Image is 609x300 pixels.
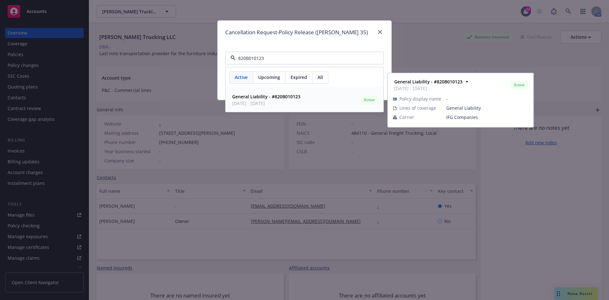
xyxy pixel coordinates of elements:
span: Upcoming [258,74,280,81]
h1: Cancellation Request-Policy Release ([PERSON_NAME] 35) [225,28,368,36]
span: [DATE] - [DATE] [394,85,462,92]
input: Select a policy [236,55,371,62]
strong: General Liability - #820B010123 [232,94,300,100]
span: Active [235,74,248,81]
span: Carrier [399,114,414,121]
strong: General Liability - #820B010123 [394,79,462,85]
span: Policy display name [399,95,441,102]
a: close [376,28,384,36]
span: Active [513,82,526,88]
span: [DATE] - [DATE] [232,100,300,107]
span: All [318,74,323,81]
span: Active [363,97,376,103]
span: Expired [291,74,307,81]
span: General Liability [446,105,528,111]
span: - [446,95,528,102]
span: IFG Companies [446,114,528,121]
span: Lines of coverage [399,105,436,111]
